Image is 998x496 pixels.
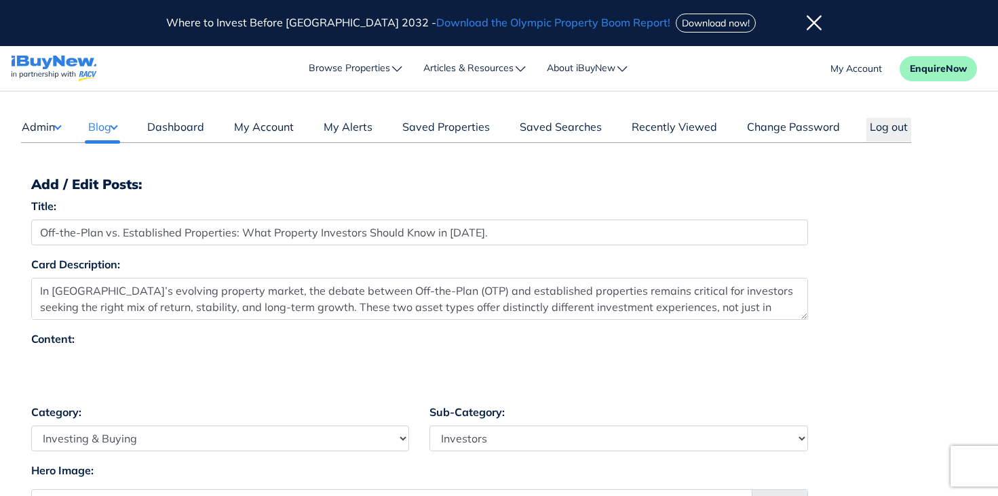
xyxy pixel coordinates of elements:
[166,16,673,29] span: Where to Invest Before [GEOGRAPHIC_DATA] 2032 -
[11,56,97,82] img: logo
[866,118,911,142] button: Log out
[31,175,967,192] h3: Add / Edit Posts:
[84,118,121,136] button: Blog
[399,119,493,142] a: Saved Properties
[31,257,120,271] strong: Card Description:
[744,119,843,142] a: Change Password
[320,119,376,142] a: My Alerts
[231,119,297,142] a: My Account
[429,405,505,419] strong: Sub-Category:
[516,119,605,142] a: Saved Searches
[31,463,94,477] strong: Hero Image:
[31,199,56,213] strong: Title:
[31,220,808,245] input: 255 characters maximum
[31,278,808,320] textarea: In [GEOGRAPHIC_DATA]’s evolving property market, the debate between Off-the-Plan (OTP) and establ...
[946,62,967,75] span: Now
[11,52,97,85] a: navigations
[31,332,75,346] strong: Content:
[436,16,670,29] span: Download the Olympic Property Boom Report!
[628,119,721,142] a: Recently Viewed
[900,56,977,81] button: EnquireNow
[676,14,756,33] button: Download now!
[144,119,208,142] a: Dashboard
[31,405,81,419] strong: Category:
[830,62,882,76] a: account
[21,118,61,136] button: Admin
